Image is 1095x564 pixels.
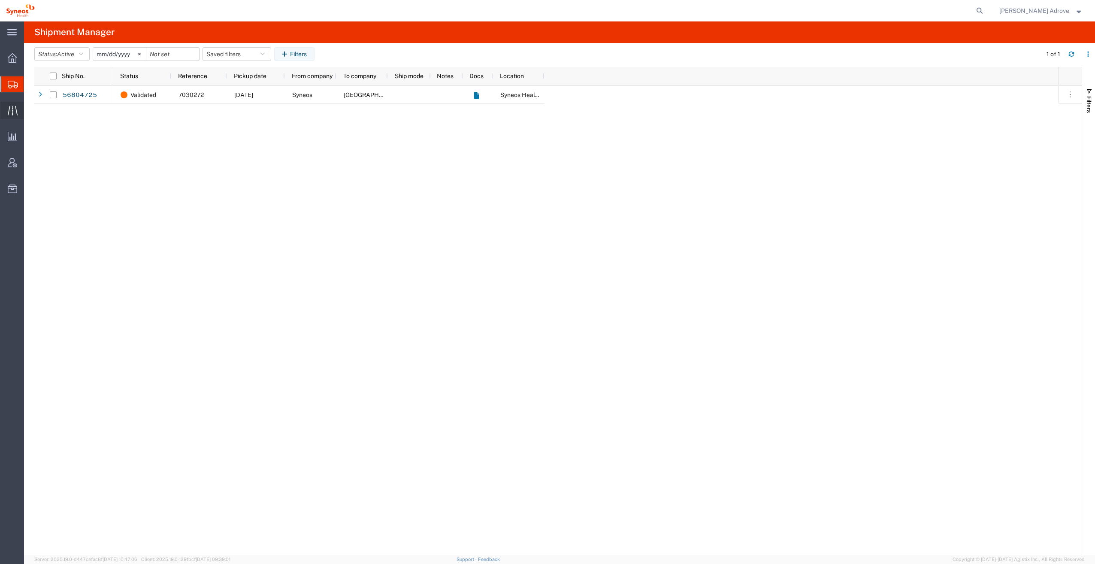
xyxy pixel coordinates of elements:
[292,73,333,79] span: From company
[478,557,500,562] a: Feedback
[203,47,271,61] button: Saved filters
[234,91,253,98] span: 09/15/2025
[1047,50,1062,59] div: 1 of 1
[103,557,137,562] span: [DATE] 10:47:06
[343,73,376,79] span: To company
[93,48,146,61] input: Not set
[130,86,156,104] span: Validated
[999,6,1069,15] span: Irene Perez Adrove
[34,21,115,43] h4: Shipment Manager
[437,73,454,79] span: Notes
[1086,96,1092,113] span: Filters
[120,73,138,79] span: Status
[234,73,266,79] span: Pickup date
[178,91,204,98] span: 7030272
[62,88,97,102] a: 56804725
[141,557,230,562] span: Client: 2025.19.0-129fbcf
[292,91,312,98] span: Syneos
[57,51,74,58] span: Active
[500,73,524,79] span: Location
[999,6,1083,16] button: [PERSON_NAME] Adrove
[196,557,230,562] span: [DATE] 09:39:01
[274,47,315,61] button: Filters
[178,73,207,79] span: Reference
[500,91,625,98] span: Syneos Health Clinical Spain
[34,47,90,61] button: Status:Active
[146,48,199,61] input: Not set
[395,73,423,79] span: Ship mode
[34,557,137,562] span: Server: 2025.19.0-d447cefac8f
[62,73,85,79] span: Ship No.
[469,73,484,79] span: Docs
[6,4,35,17] img: logo
[953,556,1085,563] span: Copyright © [DATE]-[DATE] Agistix Inc., All Rights Reserved
[344,91,405,98] span: Universitat Klinikum Tubingen
[457,557,478,562] a: Support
